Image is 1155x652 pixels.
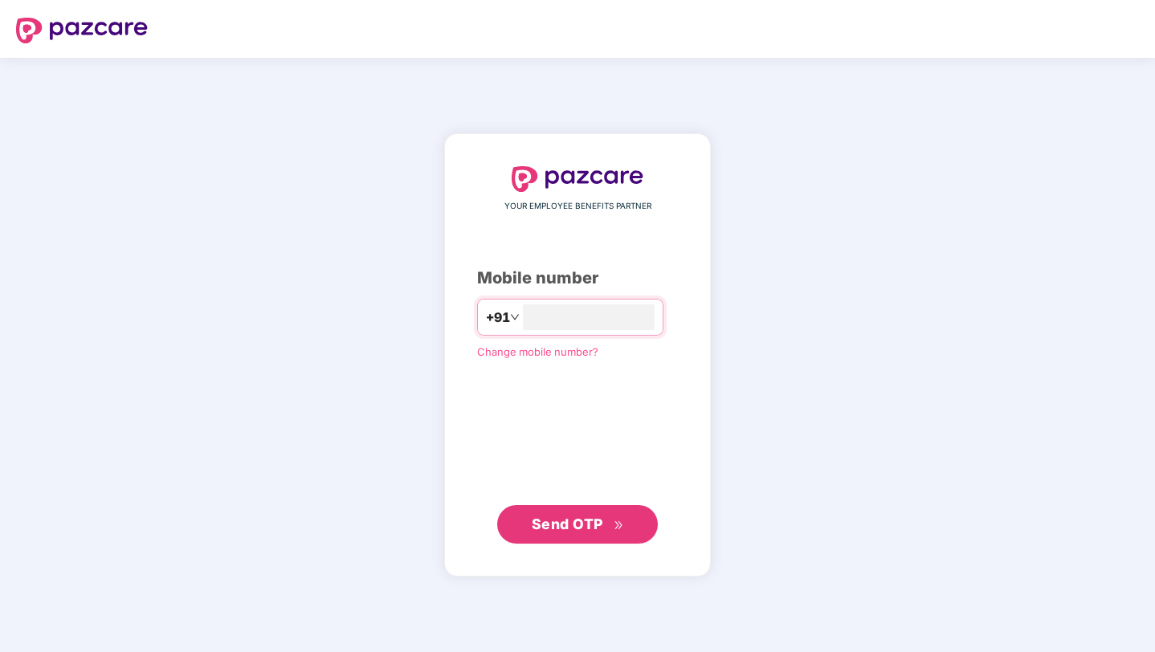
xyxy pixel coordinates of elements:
[532,515,603,532] span: Send OTP
[477,345,598,358] a: Change mobile number?
[497,505,658,544] button: Send OTPdouble-right
[477,266,678,291] div: Mobile number
[16,18,148,43] img: logo
[614,520,624,531] span: double-right
[512,166,643,192] img: logo
[504,200,651,213] span: YOUR EMPLOYEE BENEFITS PARTNER
[486,308,510,328] span: +91
[510,312,520,322] span: down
